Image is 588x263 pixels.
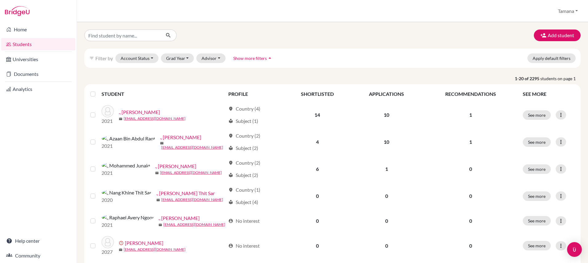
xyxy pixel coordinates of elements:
[228,242,260,249] div: No interest
[102,162,150,169] img: ., Mohammed Junaid
[228,117,258,125] div: Subject (1)
[267,55,273,61] i: arrow_drop_up
[228,53,278,63] button: Show more filtersarrow_drop_up
[161,197,223,202] a: [EMAIL_ADDRESS][DOMAIN_NAME]
[228,119,233,124] span: local_library
[225,87,284,101] th: PROFILE
[161,145,223,150] a: [EMAIL_ADDRESS][DOMAIN_NAME]
[228,173,233,178] span: local_library
[228,132,260,139] div: Country (2)
[426,192,515,200] p: 0
[228,218,233,223] span: account_circle
[523,191,551,201] button: See more
[95,55,113,61] span: Filter by
[163,222,225,227] a: [EMAIL_ADDRESS][DOMAIN_NAME]
[160,141,164,145] span: mail
[102,169,150,177] p: 2021
[158,214,200,222] a: ., [PERSON_NAME]
[155,171,159,175] span: mail
[228,159,260,167] div: Country (2)
[523,241,551,250] button: See more
[124,116,186,121] a: [EMAIL_ADDRESS][DOMAIN_NAME]
[284,183,351,210] td: 0
[228,146,233,151] span: local_library
[284,232,351,259] td: 0
[102,87,225,101] th: STUDENT
[84,29,161,41] input: Find student by name...
[515,75,540,82] strong: 1-20 of 2295
[228,198,258,206] div: Subject (4)
[102,196,151,204] p: 2020
[102,221,154,229] p: 2021
[1,235,75,247] a: Help center
[228,217,260,225] div: No interest
[102,142,155,150] p: 2021
[228,105,260,112] div: Country (4)
[523,137,551,147] button: See more
[426,242,515,249] p: 0
[422,87,519,101] th: RECOMMENDATIONS
[119,108,160,116] a: ., [PERSON_NAME]
[125,239,163,247] a: [PERSON_NAME]
[426,217,515,225] p: 0
[284,87,351,101] th: SHORTLISTED
[351,101,422,128] td: 10
[160,134,201,141] a: ., [PERSON_NAME]
[228,133,233,138] span: location_on
[228,106,233,111] span: location_on
[228,186,260,194] div: Country (1)
[527,53,576,63] button: Apply default filters
[228,243,233,248] span: account_circle
[115,53,158,63] button: Account Status
[351,210,422,232] td: 0
[351,183,422,210] td: 0
[160,170,222,175] a: [EMAIL_ADDRESS][DOMAIN_NAME]
[1,23,75,36] a: Home
[555,5,581,17] button: Tamana
[284,155,351,183] td: 6
[540,75,581,82] span: students on page 1
[102,189,151,196] img: ., Nang Khine Thit Sar
[228,171,258,179] div: Subject (2)
[426,111,515,119] p: 1
[102,117,114,125] p: 2021
[124,247,186,252] a: [EMAIL_ADDRESS][DOMAIN_NAME]
[102,248,114,256] p: 2027
[567,242,582,257] div: Open Intercom Messenger
[523,164,551,174] button: See more
[351,232,422,259] td: 0
[523,216,551,226] button: See more
[102,105,114,117] img: ., Aditya Harish
[228,200,233,205] span: local_library
[233,56,267,61] span: Show more filters
[284,128,351,155] td: 4
[5,6,30,16] img: Bridge-U
[161,53,194,63] button: Grad Year
[119,117,122,121] span: mail
[519,87,578,101] th: SEE MORE
[119,241,125,245] span: error_outline
[228,187,233,192] span: location_on
[102,214,154,221] img: ., Raphael Avery Ngooi
[89,56,94,61] i: filter_list
[351,128,422,155] td: 10
[426,138,515,146] p: 1
[119,248,122,252] span: mail
[102,236,114,248] img: ABITBOL, Max
[1,83,75,95] a: Analytics
[426,165,515,173] p: 0
[284,101,351,128] td: 14
[158,223,162,227] span: mail
[1,68,75,80] a: Documents
[1,38,75,50] a: Students
[228,160,233,165] span: location_on
[523,110,551,120] button: See more
[1,249,75,262] a: Community
[156,198,160,202] span: mail
[351,87,422,101] th: APPLICATIONS
[196,53,226,63] button: Advisor
[102,135,155,142] img: ., Azaan Bin Abdul Raof
[284,210,351,232] td: 0
[156,190,215,197] a: ., [PERSON_NAME] Thit Sar
[155,163,196,170] a: ., [PERSON_NAME]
